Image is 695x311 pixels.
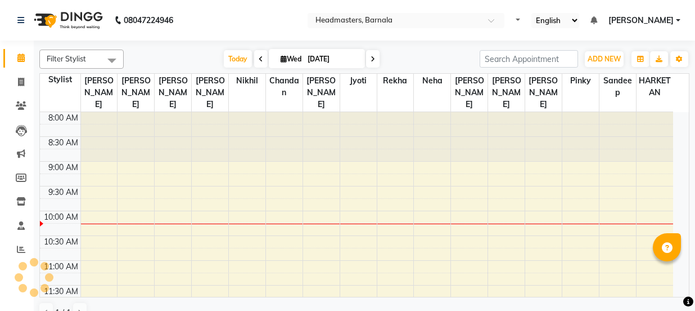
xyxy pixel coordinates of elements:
[480,50,578,68] input: Search Appointment
[42,211,80,223] div: 10:00 AM
[451,74,488,112] span: [PERSON_NAME]
[47,54,86,63] span: Filter Stylist
[46,186,80,198] div: 9:30 AM
[562,74,599,88] span: Pinky
[585,51,624,67] button: ADD NEW
[637,74,673,100] span: HARKETAN
[46,162,80,174] div: 9:00 AM
[81,74,118,112] span: [PERSON_NAME]
[608,15,674,26] span: [PERSON_NAME]
[42,236,80,248] div: 10:30 AM
[40,74,80,86] div: Stylist
[266,74,303,100] span: Chandan
[304,51,360,68] input: 2025-09-03
[46,112,80,124] div: 8:00 AM
[588,55,621,63] span: ADD NEW
[224,50,252,68] span: Today
[229,74,265,88] span: Nikhil
[192,74,228,112] span: [PERSON_NAME]
[42,261,80,273] div: 11:00 AM
[155,74,191,112] span: [PERSON_NAME]
[42,286,80,297] div: 11:30 AM
[599,74,636,100] span: Sandeep
[377,74,414,88] span: Rekha
[46,137,80,149] div: 8:30 AM
[29,5,106,36] img: logo
[414,74,450,88] span: Neha
[278,55,304,63] span: Wed
[303,74,340,112] span: [PERSON_NAME]
[340,74,377,88] span: Jyoti
[488,74,525,112] span: [PERSON_NAME]
[124,5,173,36] b: 08047224946
[118,74,154,112] span: [PERSON_NAME]
[525,74,562,112] span: [PERSON_NAME]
